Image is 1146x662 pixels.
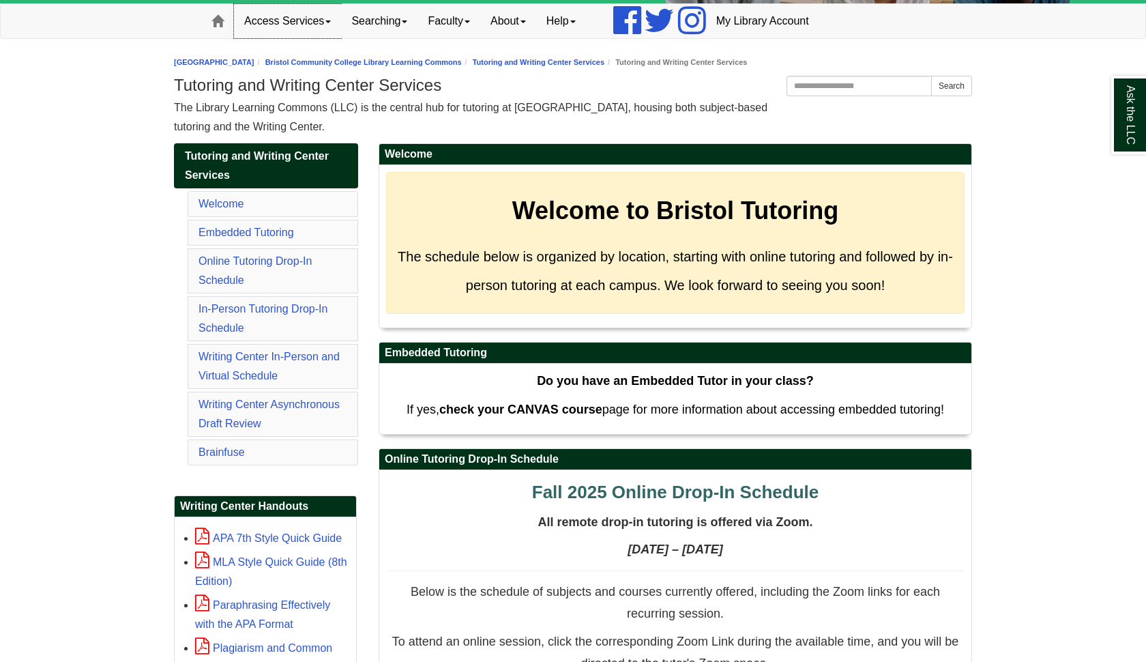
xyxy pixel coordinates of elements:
[398,249,953,293] span: The schedule below is organized by location, starting with online tutoring and followed by in-per...
[195,556,347,587] a: MLA Style Quick Guide (8th Edition)
[174,58,254,66] a: [GEOGRAPHIC_DATA]
[265,58,462,66] a: Bristol Community College Library Learning Commons
[411,585,940,620] span: Below is the schedule of subjects and courses currently offered, including the Zoom links for eac...
[379,343,971,364] h2: Embedded Tutoring
[199,399,340,429] a: Writing Center Asynchronous Draft Review
[536,4,586,38] a: Help
[417,4,480,38] a: Faculty
[185,150,329,181] span: Tutoring and Writing Center Services
[532,482,819,502] span: Fall 2025 Online Drop-In Schedule
[931,76,972,96] button: Search
[538,515,812,529] span: All remote drop-in tutoring is offered via Zoom.
[379,449,971,470] h2: Online Tutoring Drop-In Schedule
[512,197,839,225] strong: Welcome to Bristol Tutoring
[174,76,972,95] h1: Tutoring and Writing Center Services
[195,599,330,630] a: Paraphrasing Effectively with the APA Format
[199,255,312,286] a: Online Tutoring Drop-In Schedule
[628,543,722,556] strong: [DATE] – [DATE]
[480,4,536,38] a: About
[174,143,358,188] a: Tutoring and Writing Center Services
[341,4,417,38] a: Searching
[199,198,244,210] a: Welcome
[199,446,245,458] a: Brainfuse
[195,532,342,544] a: APA 7th Style Quick Guide
[604,56,747,69] li: Tutoring and Writing Center Services
[234,4,341,38] a: Access Services
[706,4,819,38] a: My Library Account
[473,58,604,66] a: Tutoring and Writing Center Services
[199,227,294,238] a: Embedded Tutoring
[537,374,814,388] strong: Do you have an Embedded Tutor in your class?
[407,403,944,416] span: If yes, page for more information about accessing embedded tutoring!
[199,303,327,334] a: In-Person Tutoring Drop-In Schedule
[174,102,767,132] span: The Library Learning Commons (LLC) is the central hub for tutoring at [GEOGRAPHIC_DATA], housing ...
[439,403,602,416] strong: check your CANVAS course
[175,496,356,517] h2: Writing Center Handouts
[199,351,340,382] a: Writing Center In-Person and Virtual Schedule
[174,56,972,69] nav: breadcrumb
[379,144,971,165] h2: Welcome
